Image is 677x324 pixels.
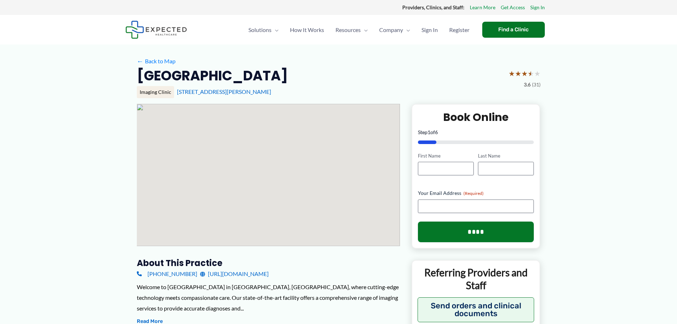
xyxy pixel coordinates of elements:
nav: Primary Site Navigation [243,17,475,42]
span: Company [379,17,403,42]
span: ← [137,58,144,64]
a: How It Works [284,17,330,42]
span: Sign In [421,17,438,42]
a: Register [444,17,475,42]
p: Referring Providers and Staff [418,266,534,292]
span: (31) [532,80,541,89]
a: ResourcesMenu Toggle [330,17,374,42]
span: ★ [509,67,515,80]
a: Learn More [470,3,495,12]
img: Expected Healthcare Logo - side, dark font, small [125,21,187,39]
p: Step of [418,130,534,135]
a: Sign In [416,17,444,42]
label: First Name [418,153,474,159]
span: Menu Toggle [403,17,410,42]
h2: Book Online [418,110,534,124]
button: Send orders and clinical documents [418,297,534,322]
span: (Required) [463,191,484,196]
h3: About this practice [137,257,400,269]
span: 1 [428,129,430,135]
span: 3.6 [524,80,531,89]
span: ★ [534,67,541,80]
div: Welcome to [GEOGRAPHIC_DATA] in [GEOGRAPHIC_DATA], [GEOGRAPHIC_DATA], where cutting-edge technolo... [137,282,400,313]
span: Register [449,17,469,42]
a: SolutionsMenu Toggle [243,17,284,42]
span: Menu Toggle [361,17,368,42]
span: ★ [528,67,534,80]
label: Last Name [478,153,534,159]
span: ★ [515,67,521,80]
a: Get Access [501,3,525,12]
label: Your Email Address [418,190,534,197]
a: CompanyMenu Toggle [374,17,416,42]
a: ←Back to Map [137,56,176,67]
strong: Providers, Clinics, and Staff: [402,4,464,10]
span: 6 [435,129,438,135]
span: Menu Toggle [272,17,279,42]
a: [URL][DOMAIN_NAME] [200,269,269,279]
span: ★ [521,67,528,80]
span: Resources [335,17,361,42]
h2: [GEOGRAPHIC_DATA] [137,67,288,84]
a: Find a Clinic [482,22,545,38]
a: [STREET_ADDRESS][PERSON_NAME] [177,88,271,95]
a: [PHONE_NUMBER] [137,269,197,279]
span: Solutions [248,17,272,42]
a: Sign In [530,3,545,12]
span: How It Works [290,17,324,42]
div: Imaging Clinic [137,86,174,98]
